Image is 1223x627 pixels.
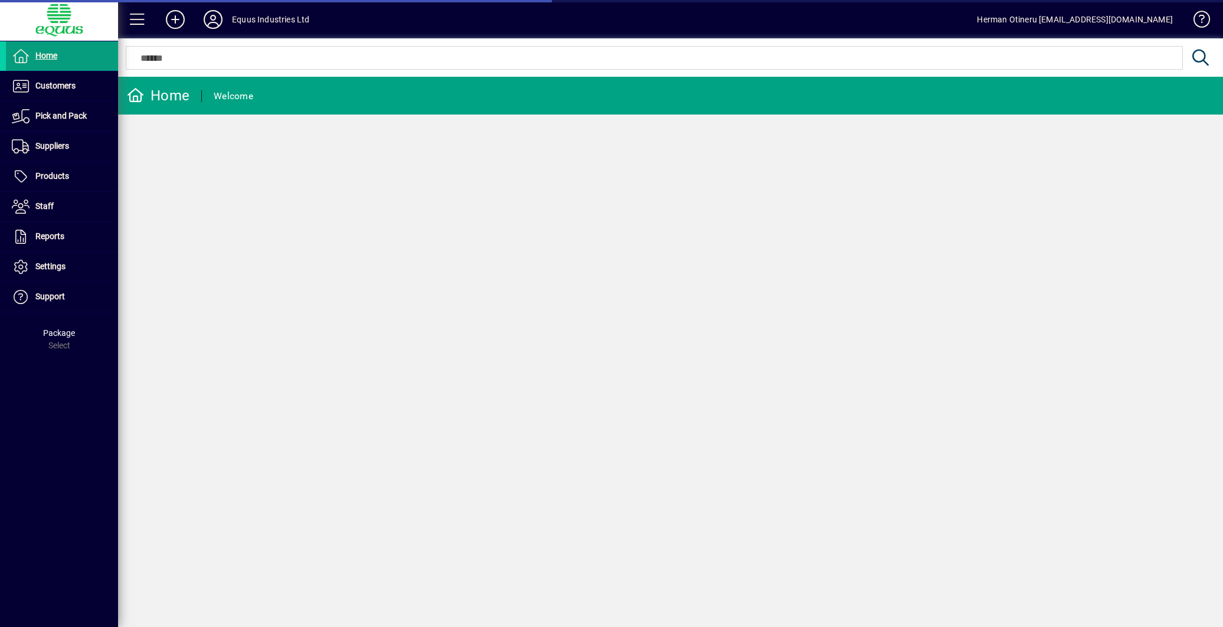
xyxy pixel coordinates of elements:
div: Herman Otineru [EMAIL_ADDRESS][DOMAIN_NAME] [977,10,1173,29]
span: Pick and Pack [35,111,87,120]
a: Support [6,282,118,312]
a: Suppliers [6,132,118,161]
div: Equus Industries Ltd [232,10,310,29]
span: Staff [35,201,54,211]
div: Welcome [214,87,253,106]
span: Reports [35,231,64,241]
span: Package [43,328,75,338]
a: Pick and Pack [6,102,118,131]
a: Knowledge Base [1185,2,1208,41]
a: Products [6,162,118,191]
a: Staff [6,192,118,221]
button: Profile [194,9,232,30]
a: Customers [6,71,118,101]
a: Reports [6,222,118,252]
span: Support [35,292,65,301]
div: Home [127,86,189,105]
button: Add [156,9,194,30]
span: Products [35,171,69,181]
span: Settings [35,262,66,271]
a: Settings [6,252,118,282]
span: Suppliers [35,141,69,151]
span: Home [35,51,57,60]
span: Customers [35,81,76,90]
